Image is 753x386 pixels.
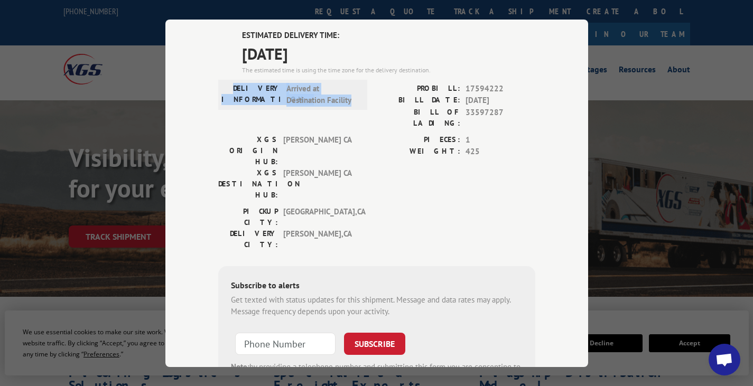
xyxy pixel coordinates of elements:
[344,332,405,354] button: SUBSCRIBE
[231,278,523,294] div: Subscribe to alerts
[218,205,278,228] label: PICKUP CITY:
[242,41,535,65] span: [DATE]
[286,82,358,106] span: Arrived at Destination Facility
[466,106,535,128] span: 33597287
[466,134,535,146] span: 1
[466,82,535,95] span: 17594222
[218,228,278,250] label: DELIVERY CITY:
[377,82,460,95] label: PROBILL:
[242,30,535,42] label: ESTIMATED DELIVERY TIME:
[218,134,278,167] label: XGS ORIGIN HUB:
[221,82,281,106] label: DELIVERY INFORMATION:
[283,134,355,167] span: [PERSON_NAME] CA
[709,344,740,375] a: Open chat
[377,134,460,146] label: PIECES:
[235,332,336,354] input: Phone Number
[466,146,535,158] span: 425
[283,228,355,250] span: [PERSON_NAME] , CA
[377,146,460,158] label: WEIGHT:
[218,167,278,200] label: XGS DESTINATION HUB:
[377,106,460,128] label: BILL OF LADING:
[283,167,355,200] span: [PERSON_NAME] CA
[231,294,523,317] div: Get texted with status updates for this shipment. Message and data rates may apply. Message frequ...
[283,205,355,228] span: [GEOGRAPHIC_DATA] , CA
[466,95,535,107] span: [DATE]
[242,65,535,74] div: The estimated time is using the time zone for the delivery destination.
[231,361,249,371] strong: Note:
[377,95,460,107] label: BILL DATE:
